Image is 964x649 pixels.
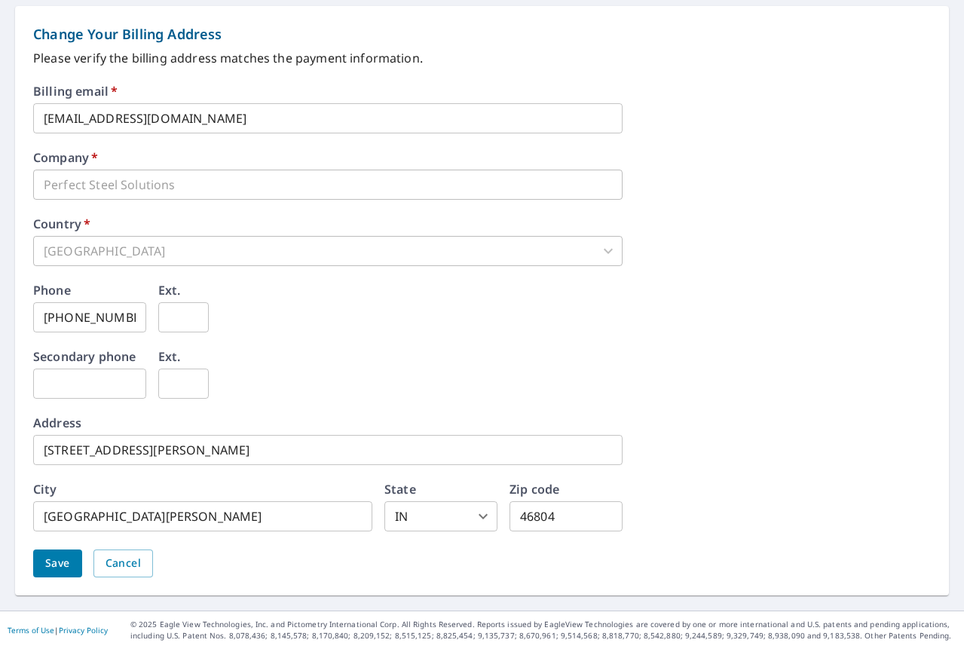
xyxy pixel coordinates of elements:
[33,85,118,97] label: Billing email
[130,619,956,641] p: © 2025 Eagle View Technologies, Inc. and Pictometry International Corp. All Rights Reserved. Repo...
[59,625,108,635] a: Privacy Policy
[33,236,623,266] div: [GEOGRAPHIC_DATA]
[33,152,98,164] label: Company
[33,49,931,67] p: Please verify the billing address matches the payment information.
[33,351,136,363] label: Secondary phone
[33,24,931,44] p: Change Your Billing Address
[33,284,71,296] label: Phone
[93,550,153,577] button: Cancel
[384,483,416,495] label: State
[45,554,70,573] span: Save
[33,550,82,577] button: Save
[8,626,108,635] p: |
[510,483,559,495] label: Zip code
[33,483,57,495] label: City
[384,501,497,531] div: IN
[33,417,81,429] label: Address
[158,351,181,363] label: Ext.
[33,218,90,230] label: Country
[158,284,181,296] label: Ext.
[106,554,141,573] span: Cancel
[8,625,54,635] a: Terms of Use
